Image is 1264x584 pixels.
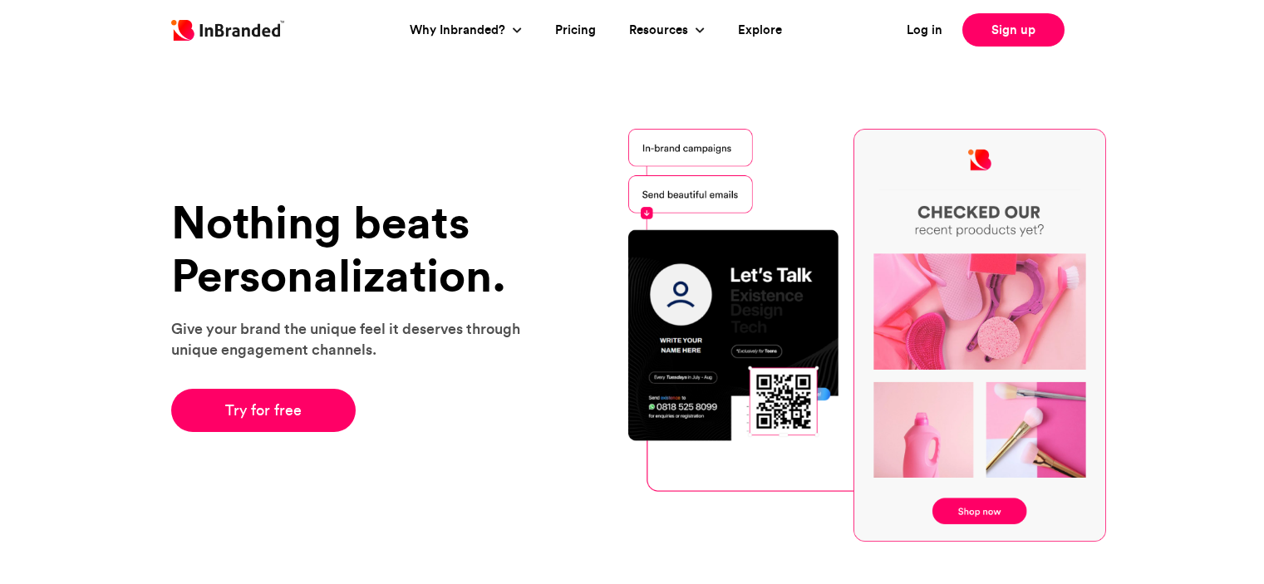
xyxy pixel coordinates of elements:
[171,389,357,432] a: Try for free
[171,20,284,41] img: Inbranded
[171,318,541,360] p: Give your brand the unique feel it deserves through unique engagement channels.
[738,21,782,40] a: Explore
[907,21,942,40] a: Log in
[410,21,509,40] a: Why Inbranded?
[555,21,596,40] a: Pricing
[171,196,541,302] h1: Nothing beats Personalization.
[962,13,1065,47] a: Sign up
[629,21,692,40] a: Resources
